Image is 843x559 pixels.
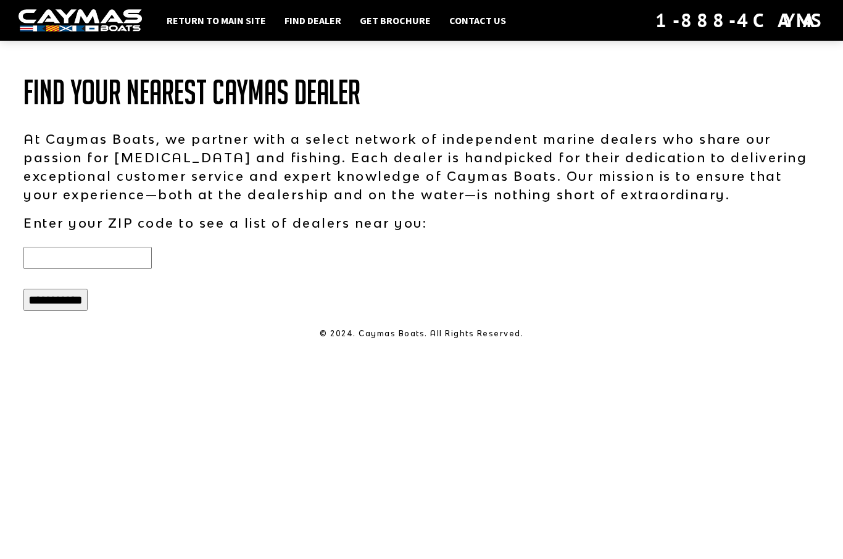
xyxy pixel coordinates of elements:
a: Contact Us [443,12,512,28]
h1: Find Your Nearest Caymas Dealer [23,74,820,111]
a: Return to main site [160,12,272,28]
a: Get Brochure [354,12,437,28]
p: © 2024. Caymas Boats. All Rights Reserved. [23,328,820,339]
a: Find Dealer [278,12,347,28]
img: white-logo-c9c8dbefe5ff5ceceb0f0178aa75bf4bb51f6bca0971e226c86eb53dfe498488.png [19,9,142,32]
div: 1-888-4CAYMAS [655,7,824,34]
p: At Caymas Boats, we partner with a select network of independent marine dealers who share our pas... [23,130,820,204]
p: Enter your ZIP code to see a list of dealers near you: [23,213,820,232]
